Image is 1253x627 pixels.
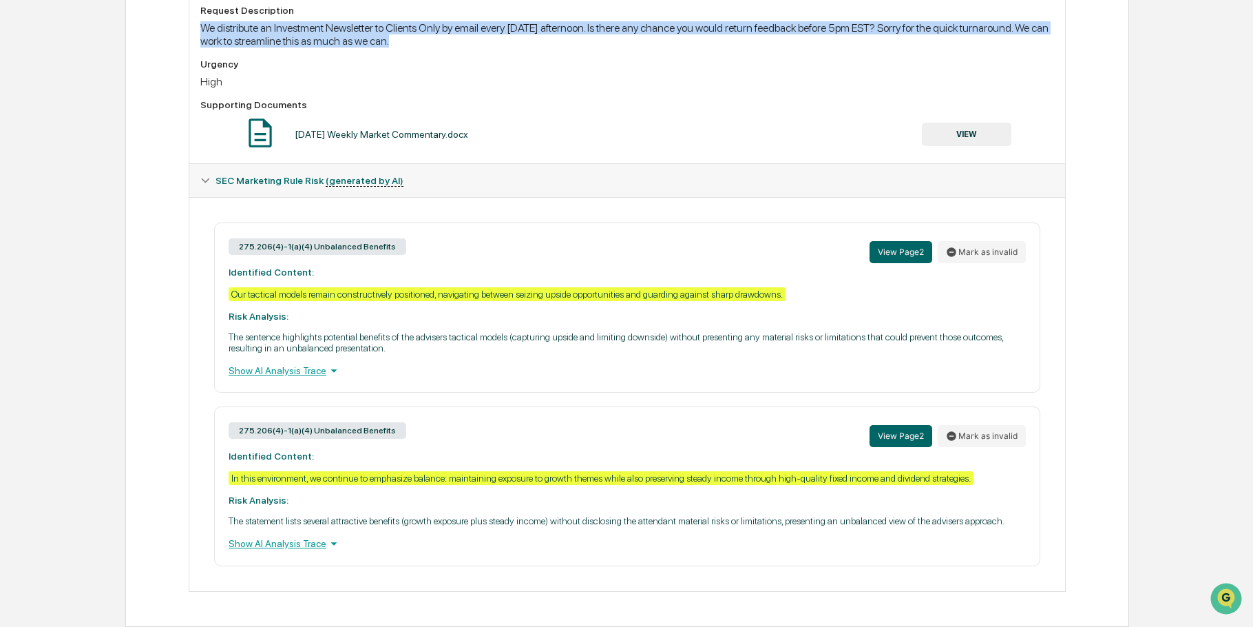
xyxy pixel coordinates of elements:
strong: Risk Analysis: [229,311,288,322]
button: View Page2 [870,425,932,447]
img: Document Icon [243,116,277,150]
button: View Page2 [870,241,932,263]
div: Start new chat [47,105,226,119]
p: How can we help? [14,29,251,51]
span: Preclearance [28,174,89,187]
button: Mark as invalid [938,241,1026,263]
span: SEC Marketing Rule Risk [215,175,403,186]
div: 275.206(4)-1(a)(4) Unbalanced Benefits [229,238,406,255]
div: 🖐️ [14,175,25,186]
div: Supporting Documents [200,99,1054,110]
iframe: Open customer support [1209,582,1246,619]
div: [DATE] Weekly Market Commentary.docx [295,129,468,140]
a: 🗄️Attestations [94,168,176,193]
strong: Identified Content: [229,267,314,278]
p: The statement lists several attractive benefits (growth exposure plus steady income) without disc... [229,515,1026,526]
div: 🔎 [14,201,25,212]
button: VIEW [922,123,1011,146]
div: Show AI Analysis Trace [229,536,1026,551]
img: 1746055101610-c473b297-6a78-478c-a979-82029cc54cd1 [14,105,39,130]
div: Show AI Analysis Trace [229,363,1026,378]
u: (generated by AI) [326,175,403,187]
div: Urgency [200,59,1054,70]
div: We're available if you need us! [47,119,174,130]
span: Pylon [137,234,167,244]
div: 275.206(4)-1(a)(4) Unbalanced Benefits [229,422,406,439]
a: Powered byPylon [97,233,167,244]
strong: Identified Content: [229,451,314,462]
div: In this environment, we continue to emphasize balance: maintaining exposure to growth themes whil... [229,471,973,485]
button: Start new chat [234,110,251,126]
button: Mark as invalid [938,425,1026,447]
strong: Risk Analysis: [229,495,288,506]
p: The sentence highlights potential benefits of the advisers tactical models (capturing upside and ... [229,331,1026,353]
div: Request Description [200,5,1054,16]
a: 🔎Data Lookup [8,194,92,219]
span: Attestations [114,174,171,187]
div: We distribute an Investment Newsletter to Clients Only by email every [DATE] afternoon. Is there ... [200,21,1054,48]
div: High [200,75,1054,88]
span: Data Lookup [28,200,87,214]
div: Our tactical models remain constructively positioned, navigating between seizing upside opportuni... [229,287,786,301]
div: SEC Marketing Rule Risk (generated by AI) [189,164,1065,197]
div: 🗄️ [100,175,111,186]
a: 🖐️Preclearance [8,168,94,193]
